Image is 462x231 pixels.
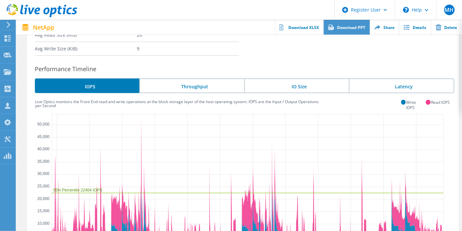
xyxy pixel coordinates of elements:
h3: Performance Timeline [35,64,459,73]
label: 9 [137,42,239,55]
a: Download XLSX [275,20,324,35]
li: Latency [349,78,454,93]
text: 30,000 [37,172,50,176]
text: 95th Percentile 22404 IOPS [53,188,102,192]
span: MH [445,7,454,13]
text: 45,000 [37,134,50,139]
text: 50,000 [37,122,50,127]
text: 15,000 [37,209,50,214]
a: Live Optics Dashboard [7,14,77,18]
a: Download PPT [324,20,370,35]
svg: \n [403,7,409,13]
label: Live Optics monitors the Front End read and write operations at the block storage layer of the ho... [35,99,319,108]
text: 10,000 [37,221,50,226]
span: NetApp [33,24,54,30]
label: Read IOPS [431,100,450,105]
li: Throughput [139,78,244,93]
text: 35,000 [37,159,50,164]
a: Share [370,20,399,35]
li: IOPS [35,78,139,93]
text: 40,000 [37,147,50,152]
text: 25,000 [37,184,50,188]
a: Details [399,20,431,35]
label: Avg Write Size (KiB) [35,42,137,55]
label: Write IOPS [406,100,416,110]
text: 20,000 [37,196,50,201]
a: Delete [431,20,462,35]
li: IO Size [244,78,349,93]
